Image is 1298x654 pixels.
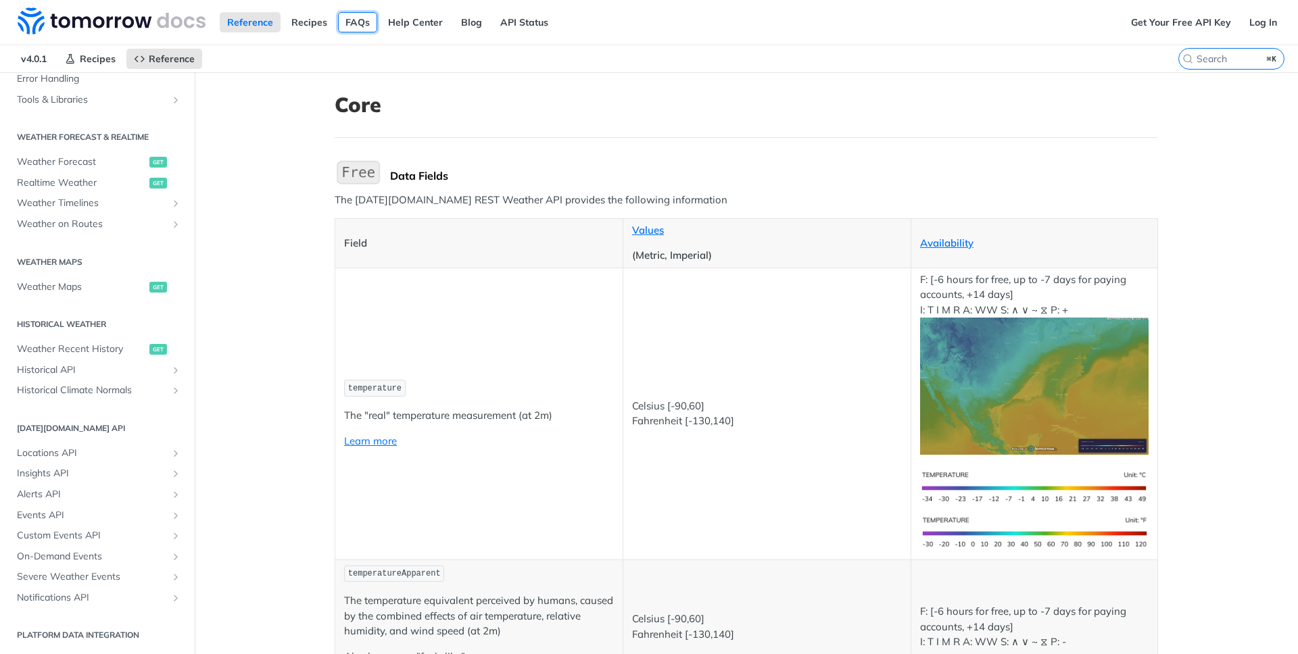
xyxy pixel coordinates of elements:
[149,178,167,188] span: get
[920,465,1149,510] img: temperature-si
[10,588,185,608] a: Notifications APIShow subpages for Notifications API
[632,399,902,429] p: Celsius [-90,60] Fahrenheit [-130,140]
[170,198,181,209] button: Show subpages for Weather Timelines
[632,248,902,263] p: (Metric, Imperial)
[17,155,146,169] span: Weather Forecast
[10,152,185,172] a: Weather Forecastget
[170,551,181,562] button: Show subpages for On-Demand Events
[170,572,181,582] button: Show subpages for Severe Weather Events
[126,49,202,69] a: Reference
[632,224,664,236] a: Values
[17,447,167,460] span: Locations API
[454,12,489,32] a: Blog
[632,611,902,642] p: Celsius [-90,60] Fahrenheit [-130,140]
[348,384,402,393] span: temperature
[335,193,1158,208] p: The [DATE][DOMAIN_NAME] REST Weather API provides the following information
[920,318,1149,455] img: temperature
[170,219,181,230] button: Show subpages for Weather on Routes
[348,569,441,578] span: temperatureApparent
[17,529,167,543] span: Custom Events API
[10,339,185,359] a: Weather Recent Historyget
[10,318,185,330] h2: Historical Weather
[344,408,614,424] p: The "real" temperature measurement (at 2m)
[10,256,185,268] h2: Weather Maps
[17,488,167,501] span: Alerts API
[17,550,167,563] span: On-Demand Events
[344,593,614,639] p: The temperature equivalent perceived by humans, caused by the combined effects of air temperature...
[920,379,1149,392] span: Expand image
[10,567,185,587] a: Severe Weather EventsShow subpages for Severe Weather Events
[149,282,167,293] span: get
[920,604,1149,650] p: F: [-6 hours for free, up to -7 days for paying accounts, +14 days] I: T I M R A: WW S: ∧ ∨ ~ ⧖ P: -
[338,12,377,32] a: FAQs
[920,272,1149,455] p: F: [-6 hours for free, up to -7 days for paying accounts, +14 days] I: T I M R A: WW S: ∧ ∨ ~ ⧖ P: +
[170,365,181,376] button: Show subpages for Historical API
[284,12,335,32] a: Recipes
[10,505,185,526] a: Events APIShow subpages for Events API
[493,12,556,32] a: API Status
[17,72,181,86] span: Error Handling
[10,69,185,89] a: Error Handling
[17,280,146,294] span: Weather Maps
[149,53,195,65] span: Reference
[381,12,450,32] a: Help Center
[170,95,181,105] button: Show subpages for Tools & Libraries
[1124,12,1239,32] a: Get Your Free API Key
[170,510,181,521] button: Show subpages for Events API
[344,236,614,251] p: Field
[1264,52,1280,66] kbd: ⌘K
[10,422,185,434] h2: [DATE][DOMAIN_NAME] API
[17,363,167,377] span: Historical API
[10,484,185,505] a: Alerts APIShow subpages for Alerts API
[10,131,185,143] h2: Weather Forecast & realtime
[17,197,167,210] span: Weather Timelines
[149,344,167,355] span: get
[170,448,181,459] button: Show subpages for Locations API
[10,547,185,567] a: On-Demand EventsShow subpages for On-Demand Events
[344,434,397,447] a: Learn more
[335,93,1158,117] h1: Core
[10,214,185,234] a: Weather on RoutesShow subpages for Weather on Routes
[17,218,167,231] span: Weather on Routes
[920,510,1149,555] img: temperature-us
[10,90,185,110] a: Tools & LibrariesShow subpages for Tools & Libraries
[17,570,167,584] span: Severe Weather Events
[10,463,185,484] a: Insights APIShow subpages for Insights API
[17,93,167,107] span: Tools & Libraries
[920,480,1149,493] span: Expand image
[10,193,185,213] a: Weather TimelinesShow subpages for Weather Timelines
[10,380,185,401] a: Historical Climate NormalsShow subpages for Historical Climate Normals
[170,593,181,603] button: Show subpages for Notifications API
[10,277,185,297] a: Weather Mapsget
[10,360,185,380] a: Historical APIShow subpages for Historical API
[920,525,1149,538] span: Expand image
[10,173,185,193] a: Realtime Weatherget
[18,7,206,34] img: Tomorrow.io Weather API Docs
[170,468,181,479] button: Show subpages for Insights API
[80,53,116,65] span: Recipes
[10,526,185,546] a: Custom Events APIShow subpages for Custom Events API
[57,49,123,69] a: Recipes
[170,530,181,541] button: Show subpages for Custom Events API
[170,489,181,500] button: Show subpages for Alerts API
[149,157,167,168] span: get
[14,49,54,69] span: v4.0.1
[390,169,1158,182] div: Data Fields
[17,176,146,190] span: Realtime Weather
[1182,53,1193,64] svg: Search
[17,467,167,480] span: Insights API
[17,509,167,522] span: Events API
[920,236,973,249] a: Availability
[17,591,167,605] span: Notifications API
[170,385,181,396] button: Show subpages for Historical Climate Normals
[1242,12,1284,32] a: Log In
[220,12,281,32] a: Reference
[17,343,146,356] span: Weather Recent History
[10,443,185,463] a: Locations APIShow subpages for Locations API
[17,384,167,397] span: Historical Climate Normals
[10,629,185,641] h2: Platform DATA integration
